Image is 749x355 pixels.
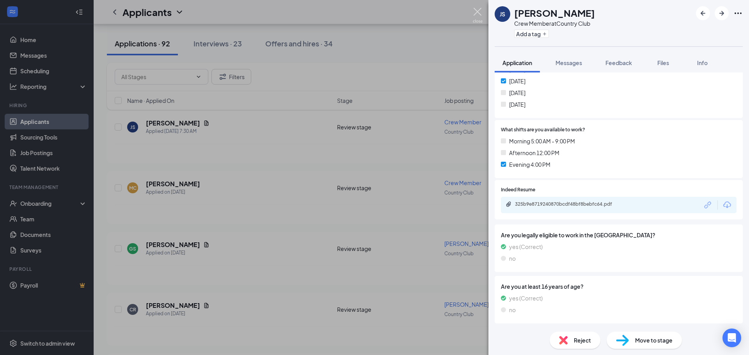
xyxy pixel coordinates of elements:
span: [DATE] [509,77,525,85]
span: Indeed Resume [501,186,535,194]
span: Info [697,59,708,66]
div: Crew Member at Country Club [514,19,595,27]
span: yes (Correct) [509,294,543,302]
svg: ArrowRight [717,9,726,18]
svg: ArrowLeftNew [698,9,708,18]
h1: [PERSON_NAME] [514,6,595,19]
svg: Download [722,200,732,210]
div: 325b9e8719240870bcdf48bf8bebfc64.pdf [515,201,624,207]
span: Reject [574,336,591,344]
span: [DATE] [509,100,525,109]
span: Are you legally eligible to work in the [GEOGRAPHIC_DATA]? [501,231,737,239]
span: Are you at least 16 years of age? [501,282,737,291]
span: Application [502,59,532,66]
span: Move to stage [635,336,673,344]
a: Paperclip325b9e8719240870bcdf48bf8bebfc64.pdf [506,201,632,208]
svg: Plus [542,32,547,36]
svg: Ellipses [733,9,743,18]
svg: Link [703,200,713,210]
span: Afternoon 12:00 PM [509,148,559,157]
span: no [509,306,516,314]
span: yes (Correct) [509,242,543,251]
span: [DATE] [509,88,525,97]
div: Open Intercom Messenger [722,329,741,347]
button: ArrowLeftNew [696,6,710,20]
span: Morning 5:00 AM - 9:00 PM [509,137,575,145]
span: no [509,254,516,263]
span: Files [657,59,669,66]
span: What shifts are you available to work? [501,126,585,134]
span: Evening 4:00 PM [509,160,550,169]
div: JS [500,10,505,18]
span: Feedback [605,59,632,66]
button: ArrowRight [715,6,729,20]
svg: Paperclip [506,201,512,207]
button: PlusAdd a tag [514,30,549,38]
span: Messages [556,59,582,66]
